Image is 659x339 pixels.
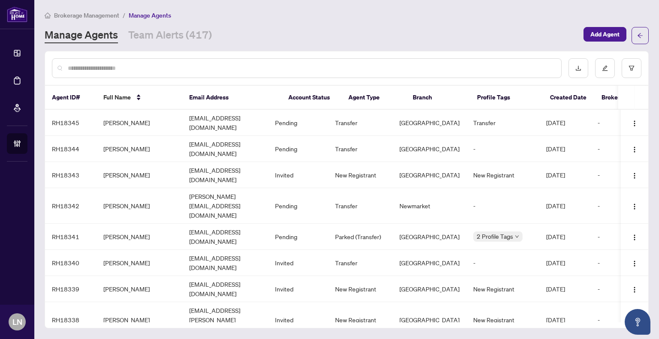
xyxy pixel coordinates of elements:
[328,250,393,276] td: Transfer
[590,27,620,41] span: Add Agent
[45,110,97,136] td: RH18345
[45,250,97,276] td: RH18340
[393,188,466,224] td: Newmarket
[393,136,466,162] td: [GEOGRAPHIC_DATA]
[591,276,642,302] td: -
[466,162,539,188] td: New Registrant
[466,250,539,276] td: -
[539,276,591,302] td: [DATE]
[393,250,466,276] td: [GEOGRAPHIC_DATA]
[182,188,268,224] td: [PERSON_NAME][EMAIL_ADDRESS][DOMAIN_NAME]
[628,256,641,270] button: Logo
[328,188,393,224] td: Transfer
[97,86,182,110] th: Full Name
[128,28,212,43] a: Team Alerts (417)
[637,33,643,39] span: arrow-left
[328,302,393,338] td: New Registrant
[628,199,641,213] button: Logo
[515,234,519,239] span: down
[97,302,182,338] td: [PERSON_NAME]
[591,162,642,188] td: -
[328,224,393,250] td: Parked (Transfer)
[543,86,595,110] th: Created Date
[268,276,328,302] td: Invited
[97,276,182,302] td: [PERSON_NAME]
[631,260,638,267] img: Logo
[466,110,539,136] td: Transfer
[591,224,642,250] td: -
[97,162,182,188] td: [PERSON_NAME]
[129,12,171,19] span: Manage Agents
[268,162,328,188] td: Invited
[477,231,513,241] span: 2 Profile Tags
[591,302,642,338] td: -
[622,58,641,78] button: filter
[470,86,543,110] th: Profile Tags
[328,110,393,136] td: Transfer
[631,203,638,210] img: Logo
[45,136,97,162] td: RH18344
[268,110,328,136] td: Pending
[182,86,281,110] th: Email Address
[54,12,119,19] span: Brokerage Management
[328,136,393,162] td: Transfer
[393,110,466,136] td: [GEOGRAPHIC_DATA]
[591,136,642,162] td: -
[45,28,118,43] a: Manage Agents
[45,162,97,188] td: RH18343
[539,188,591,224] td: [DATE]
[466,276,539,302] td: New Registrant
[182,250,268,276] td: [EMAIL_ADDRESS][DOMAIN_NAME]
[268,188,328,224] td: Pending
[182,110,268,136] td: [EMAIL_ADDRESS][DOMAIN_NAME]
[595,86,646,110] th: Brokerwolf ID
[591,188,642,224] td: -
[12,316,22,328] span: LN
[45,276,97,302] td: RH18339
[7,6,27,22] img: logo
[393,302,466,338] td: [GEOGRAPHIC_DATA]
[631,234,638,241] img: Logo
[182,136,268,162] td: [EMAIL_ADDRESS][DOMAIN_NAME]
[539,224,591,250] td: [DATE]
[628,230,641,243] button: Logo
[466,188,539,224] td: -
[539,136,591,162] td: [DATE]
[539,302,591,338] td: [DATE]
[466,136,539,162] td: -
[631,286,638,293] img: Logo
[591,110,642,136] td: -
[628,168,641,182] button: Logo
[268,224,328,250] td: Pending
[629,65,635,71] span: filter
[268,136,328,162] td: Pending
[45,12,51,18] span: home
[97,136,182,162] td: [PERSON_NAME]
[97,110,182,136] td: [PERSON_NAME]
[583,27,626,42] button: Add Agent
[268,302,328,338] td: Invited
[595,58,615,78] button: edit
[45,302,97,338] td: RH18338
[568,58,588,78] button: download
[631,146,638,153] img: Logo
[631,120,638,127] img: Logo
[393,276,466,302] td: [GEOGRAPHIC_DATA]
[591,250,642,276] td: -
[631,172,638,179] img: Logo
[182,302,268,338] td: [EMAIL_ADDRESS][PERSON_NAME][DOMAIN_NAME]
[628,282,641,296] button: Logo
[466,302,539,338] td: New Registrant
[575,65,581,71] span: download
[628,116,641,129] button: Logo
[539,250,591,276] td: [DATE]
[103,93,131,102] span: Full Name
[539,162,591,188] td: [DATE]
[123,10,125,20] li: /
[406,86,470,110] th: Branch
[97,224,182,250] td: [PERSON_NAME]
[328,276,393,302] td: New Registrant
[45,86,97,110] th: Agent ID#
[182,276,268,302] td: [EMAIL_ADDRESS][DOMAIN_NAME]
[628,142,641,156] button: Logo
